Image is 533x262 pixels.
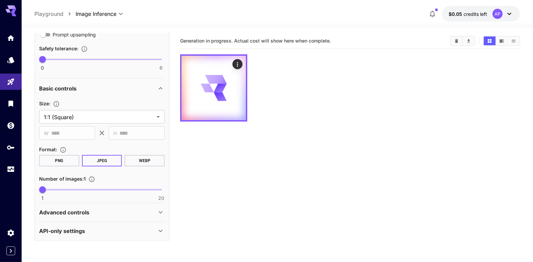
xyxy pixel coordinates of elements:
button: Show media in video view [496,36,508,45]
p: Basic controls [39,84,77,93]
span: 6 [160,64,163,71]
button: Show media in grid view [484,36,496,45]
div: $0.05 [449,10,487,18]
div: Models [7,56,15,64]
button: JPEG [82,155,122,166]
div: Show media in grid viewShow media in video viewShow media in list view [483,36,520,46]
button: Clear All [451,36,462,45]
button: Adjust the dimensions of the generated image by specifying its width and height in pixels, or sel... [50,101,62,107]
button: Choose the file format for the output image. [57,147,69,153]
div: Basic controls [39,80,165,97]
span: Generation in progress. Actual cost will show here when complete. [180,38,331,44]
span: 20 [158,195,164,202]
button: PNG [39,155,79,166]
p: Advanced controls [39,208,89,216]
div: Clear AllDownload All [450,36,475,46]
div: API Keys [7,143,15,152]
span: 0 [41,64,44,71]
div: Actions [232,59,243,69]
span: Size : [39,101,50,106]
button: Expand sidebar [6,246,15,255]
span: Image Inference [76,10,116,18]
span: 1 [41,195,44,202]
a: Playground [34,10,63,18]
span: H [113,129,117,137]
div: AP [493,9,503,19]
button: Download All [463,36,475,45]
p: API-only settings [39,227,85,235]
span: credits left [464,11,487,17]
button: WEBP [124,155,165,166]
span: Prompt upsampling [53,31,96,38]
span: Number of images : 1 [39,176,86,182]
button: Specify how many images to generate in a single request. Each image generation will be charged se... [86,176,98,183]
span: Safety tolerance : [39,46,78,51]
button: Controls the tolerance level for input and output content moderation. Lower values apply stricter... [78,46,90,52]
div: API-only settings [39,223,165,239]
button: $0.05AP [442,6,520,22]
button: Show media in list view [508,36,520,45]
div: Library [7,99,15,108]
div: Settings [7,229,15,237]
span: $0.05 [449,11,464,17]
span: 1:1 (Square) [44,113,154,121]
div: Advanced controls [39,204,165,220]
div: Wallet [7,121,15,130]
nav: breadcrumb [34,10,76,18]
span: Format : [39,147,57,152]
span: W [44,129,49,137]
div: Playground [7,78,15,86]
div: Home [7,34,15,42]
div: Usage [7,165,15,174]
